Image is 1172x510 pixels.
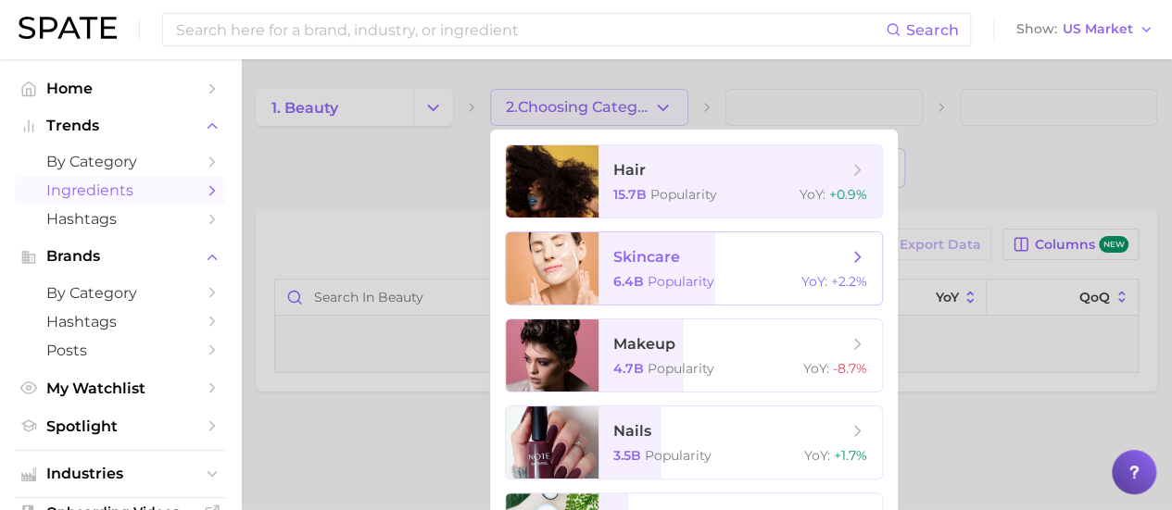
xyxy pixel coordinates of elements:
span: Show [1016,24,1057,34]
a: Spotlight [15,412,226,441]
span: YoY : [803,360,829,377]
span: 6.4b [613,273,644,290]
span: Popularity [648,360,714,377]
span: +2.2% [831,273,867,290]
span: -8.7% [833,360,867,377]
span: skincare [613,248,680,266]
span: Ingredients [46,181,195,199]
span: 3.5b [613,447,641,464]
span: Hashtags [46,313,195,330]
span: Industries [46,466,195,482]
a: Posts [15,336,226,365]
span: Spotlight [46,417,195,435]
span: Trends [46,118,195,134]
span: Popularity [648,273,714,290]
span: US Market [1063,24,1133,34]
span: Hashtags [46,210,195,228]
span: 4.7b [613,360,644,377]
span: Popularity [650,186,717,203]
a: Hashtags [15,205,226,233]
span: My Watchlist [46,379,195,397]
span: nails [613,422,651,440]
span: YoY : [804,447,830,464]
span: +0.9% [829,186,867,203]
input: Search here for a brand, industry, or ingredient [174,14,886,45]
span: Home [46,80,195,97]
button: ShowUS Market [1012,18,1158,42]
button: Brands [15,243,226,270]
span: hair [613,161,646,179]
span: Search [906,21,959,39]
span: by Category [46,284,195,302]
button: Trends [15,112,226,140]
img: SPATE [19,17,117,39]
a: Home [15,74,226,103]
span: YoY : [800,186,825,203]
button: Industries [15,460,226,488]
span: 15.7b [613,186,647,203]
a: My Watchlist [15,374,226,403]
span: Brands [46,248,195,265]
a: Ingredients [15,176,226,205]
span: YoY : [801,273,827,290]
span: Posts [46,342,195,359]
a: by Category [15,147,226,176]
span: by Category [46,153,195,170]
span: Popularity [645,447,712,464]
span: +1.7% [834,447,867,464]
a: by Category [15,279,226,307]
a: Hashtags [15,307,226,336]
span: makeup [613,335,675,353]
